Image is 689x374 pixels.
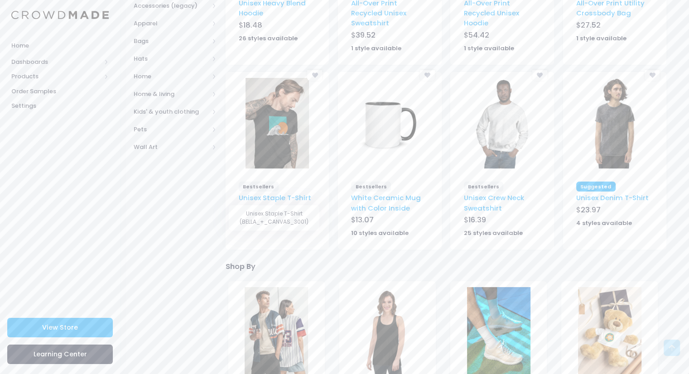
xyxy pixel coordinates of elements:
strong: 4 styles available [576,219,632,227]
span: Kids' & youth clothing [134,107,209,116]
span: Apparel [134,19,209,28]
span: Bestsellers [239,182,279,192]
span: View Store [42,323,78,332]
span: 23.97 [581,205,601,215]
a: View Store [7,318,113,337]
strong: 1 style available [464,44,514,53]
span: 18.48 [243,20,262,30]
span: Suggested [576,182,616,192]
strong: 25 styles available [464,229,523,237]
div: Unisex Staple T-Shirt (BELLA_+_CANVAS_3001) [229,205,319,230]
span: Settings [11,101,109,110]
span: 27.52 [581,20,601,30]
a: Learning Center [7,345,113,364]
span: Bags [134,37,209,46]
span: 54.42 [468,30,489,40]
span: Home & living [134,90,209,99]
span: 39.52 [356,30,376,40]
strong: 26 styles available [239,34,298,43]
a: White Ceramic Mug with Color Inside [351,193,421,212]
div: $ [351,30,428,43]
span: Bestsellers [464,182,504,192]
strong: 1 style available [351,44,401,53]
div: $ [239,20,316,33]
span: Bestsellers [351,182,391,192]
span: Hats [134,54,209,63]
span: Order Samples [11,87,109,96]
strong: 1 style available [576,34,626,43]
div: $ [464,215,541,227]
span: 13.07 [356,215,374,225]
span: Learning Center [34,350,87,359]
div: $ [576,205,653,217]
span: Dashboards [11,58,101,67]
span: Pets [134,125,209,134]
a: Unisex Denim T-Shirt [576,193,649,202]
a: Unisex Staple T-Shirt [239,193,311,202]
span: Home [134,72,209,81]
strong: 10 styles available [351,229,409,237]
a: Unisex Crew Neck Sweatshirt [464,193,524,212]
span: Wall Art [134,143,209,152]
div: Shop By [226,257,667,272]
span: Products [11,72,101,81]
div: $ [351,215,428,227]
span: Home [11,41,109,50]
img: Logo [11,11,109,19]
div: $ [576,20,653,33]
div: $ [464,30,541,43]
span: 16.39 [468,215,486,225]
span: Accessories (legacy) [134,1,209,10]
